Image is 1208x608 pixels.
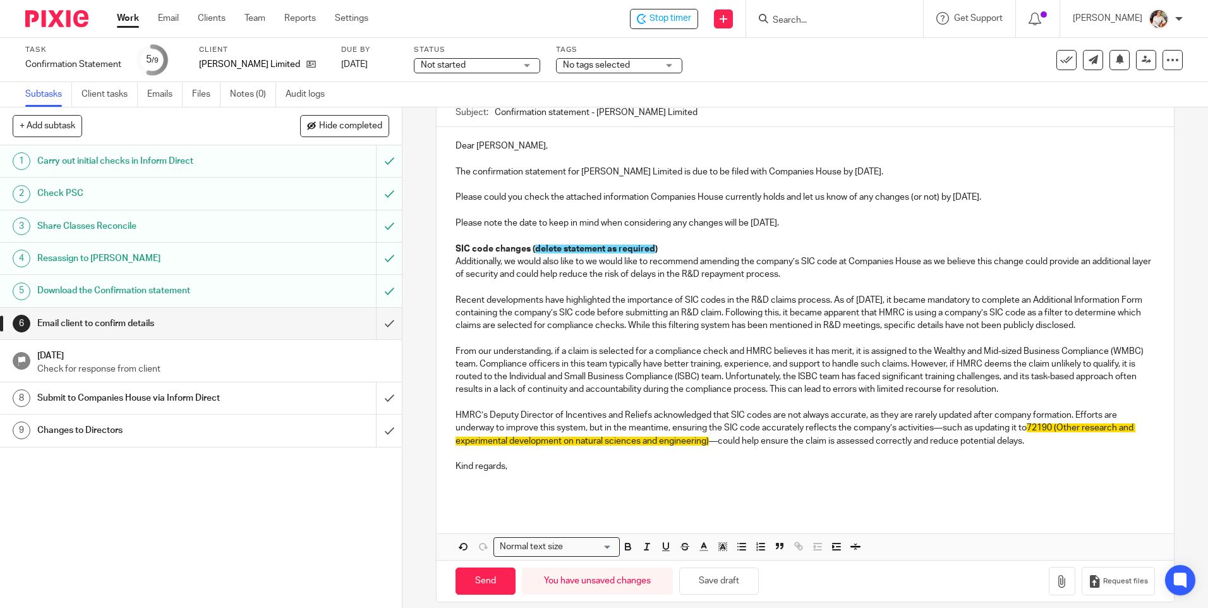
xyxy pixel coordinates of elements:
[13,389,30,407] div: 8
[37,152,255,171] h1: Carry out initial checks in Inform Direct
[414,45,540,55] label: Status
[535,245,655,253] span: delete statement as required
[37,314,255,333] h1: Email client to confirm details
[13,152,30,170] div: 1
[117,12,139,25] a: Work
[456,255,1154,281] p: Additionally, we would also like to we would like to recommend amending the company’s SIC code at...
[341,60,368,69] span: [DATE]
[1149,9,1169,29] img: Kayleigh%20Henson.jpeg
[199,58,300,71] p: [PERSON_NAME] Limited
[319,121,382,131] span: Hide completed
[556,45,682,55] label: Tags
[37,281,255,300] h1: Download the Confirmation statement
[37,389,255,408] h1: Submit to Companies House via Inform Direct
[1073,12,1142,25] p: [PERSON_NAME]
[456,166,1154,178] p: The confirmation statement for [PERSON_NAME] Limited is due to be filed with Companies House by [...
[456,568,516,595] input: Send
[522,568,673,595] div: You have unsaved changes
[567,540,612,554] input: Search for option
[147,82,183,107] a: Emails
[1103,576,1148,587] span: Request files
[13,283,30,300] div: 5
[679,568,759,595] button: Save draft
[456,294,1154,332] p: Recent developments have highlighted the importance of SIC codes in the R&D claims process. As of...
[771,15,885,27] input: Search
[456,345,1154,396] p: From our understanding, if a claim is selected for a compliance check and HMRC believes it has me...
[37,184,255,203] h1: Check PSC
[563,61,630,70] span: No tags selected
[456,245,658,253] strong: SIC code changes ( )
[37,421,255,440] h1: Changes to Directors
[25,58,121,71] div: Confirmation Statement
[341,45,398,55] label: Due by
[230,82,276,107] a: Notes (0)
[146,52,159,67] div: 5
[37,217,255,236] h1: Share Classes Reconcile
[456,191,1154,204] p: Please could you check the attached information Companies House currently holds and let us know o...
[335,12,368,25] a: Settings
[284,12,316,25] a: Reports
[199,45,325,55] label: Client
[25,10,88,27] img: Pixie
[158,12,179,25] a: Email
[493,537,620,557] div: Search for option
[245,12,265,25] a: Team
[630,9,698,29] div: Paul Mitchell Limited - Confirmation Statement
[456,106,488,119] label: Subject:
[649,12,691,25] span: Stop timer
[192,82,220,107] a: Files
[456,217,1154,229] p: Please note the date to keep in mind when considering any changes will be [DATE].
[1082,567,1155,595] button: Request files
[13,217,30,235] div: 3
[954,14,1003,23] span: Get Support
[82,82,138,107] a: Client tasks
[37,363,390,375] p: Check for response from client
[37,346,390,362] h1: [DATE]
[198,12,226,25] a: Clients
[456,460,1154,473] p: Kind regards,
[497,540,565,554] span: Normal text size
[25,82,72,107] a: Subtasks
[37,249,255,268] h1: Resassign to [PERSON_NAME]
[456,423,1135,445] span: 72190 (Other research and experimental development on natural sciences and engineering)
[286,82,334,107] a: Audit logs
[421,61,466,70] span: Not started
[456,140,1154,152] p: Dear [PERSON_NAME],
[152,57,159,64] small: /9
[13,115,82,137] button: + Add subtask
[13,422,30,439] div: 9
[300,115,389,137] button: Hide completed
[13,315,30,332] div: 6
[13,250,30,267] div: 4
[13,185,30,203] div: 2
[25,45,121,55] label: Task
[456,409,1154,447] p: HMRC’s Deputy Director of Incentives and Reliefs acknowledged that SIC codes are not always accur...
